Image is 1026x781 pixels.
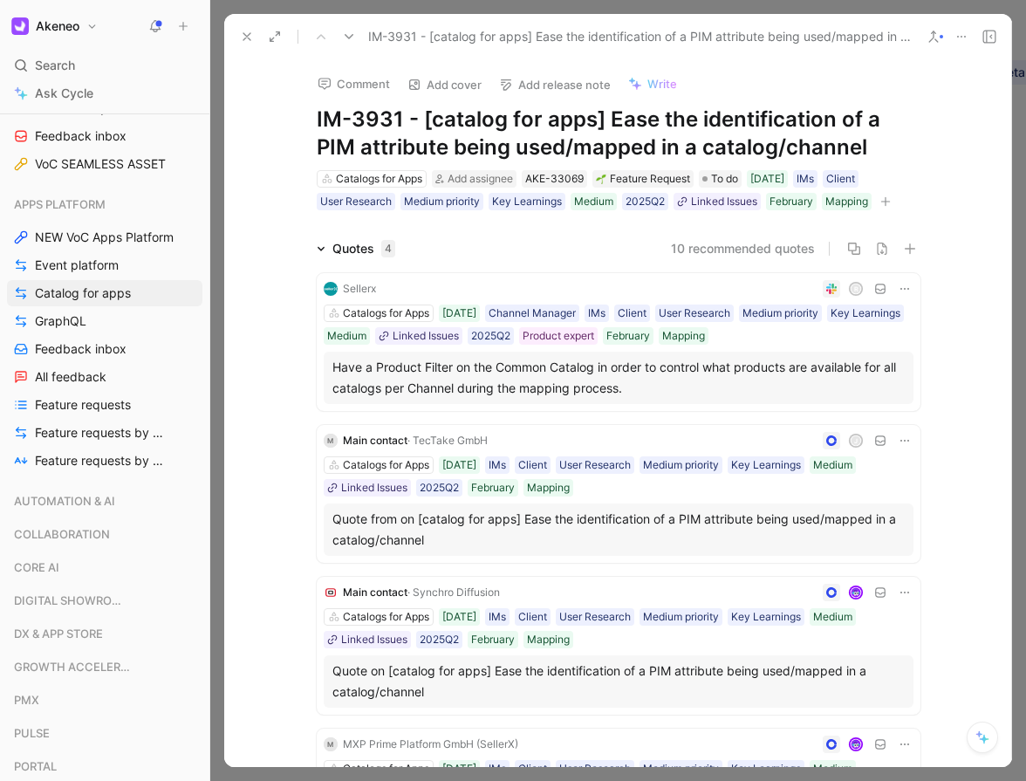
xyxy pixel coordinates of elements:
a: Feature requests by feature [7,448,202,474]
div: Medium priority [404,193,480,210]
div: Quote from on [catalog for apps] Ease the identification of a PIM attribute being used/mapped in ... [332,509,905,551]
span: Feedback inbox [35,340,127,358]
span: Add assignee [448,172,513,185]
div: [DATE] [442,305,476,322]
div: Linked Issues [691,193,757,210]
div: PULSE [7,720,202,751]
span: All feedback [35,368,106,386]
div: 2025Q2 [626,193,665,210]
div: Medium [327,327,366,345]
div: COLLABORATION [7,521,202,547]
span: Feature requests by status [35,424,163,442]
span: PORTAL [14,757,57,775]
div: Mapping [527,631,570,648]
div: User Research [320,193,392,210]
div: February [471,631,515,648]
div: Linked Issues [393,327,459,345]
div: IMs [489,456,506,474]
div: Quotes4 [310,238,402,259]
div: Client [518,608,547,626]
span: AUTOMATION & AI [14,492,115,510]
div: PMX [7,687,202,718]
a: Feedback inbox [7,336,202,362]
span: COLLABORATION [14,525,110,543]
div: User Research [559,608,631,626]
div: 🌱Feature Request [592,170,694,188]
div: User Research [659,305,730,322]
div: AUTOMATION & AI [7,488,202,519]
div: User Research [559,760,631,778]
span: VoC SEAMLESS ASSET [35,155,166,173]
button: 10 recommended quotes [671,238,815,259]
div: Search [7,52,202,79]
div: Channel Manager [489,305,576,322]
a: Feature requests by status [7,420,202,446]
button: Write [620,72,685,96]
div: IMs [797,170,814,188]
span: NEW VoC Apps Platform [35,229,174,246]
button: AkeneoAkeneo [7,14,102,38]
span: DIGITAL SHOWROOM [14,592,130,609]
span: GraphQL [35,312,86,330]
div: J [850,435,861,447]
img: avatar [850,587,861,599]
span: Write [647,76,677,92]
div: Mapping [527,479,570,497]
img: Akeneo [11,17,29,35]
div: CORE AI [7,554,202,586]
div: Key Learnings [731,456,801,474]
a: GraphQL [7,308,202,334]
div: To do [699,170,742,188]
span: GROWTH ACCELERATION [14,658,134,675]
div: MXP Prime Platform GmbH (SellerX) [343,736,518,753]
div: APPS PLATFORM [7,191,202,217]
div: PMX [7,687,202,713]
button: Add release note [491,72,619,97]
div: Client [618,305,646,322]
div: M [324,737,338,751]
span: · Synchro Diffusion [407,586,500,599]
img: 🌱 [596,174,606,184]
div: M [324,434,338,448]
img: logo [324,586,338,599]
div: 4 [381,240,395,257]
span: Event platform [35,257,119,274]
span: To do [711,170,738,188]
a: NEW VoC Apps Platform [7,224,202,250]
span: Feedback inbox [35,127,127,145]
div: Key Learnings [731,608,801,626]
div: GROWTH ACCELERATION [7,654,202,680]
div: Key Learnings [831,305,900,322]
div: DX & APP STORE [7,620,202,652]
span: IM-3931 - [catalog for apps] Ease the identification of a PIM attribute being used/mapped in a ca... [368,26,914,47]
div: COLLABORATION [7,521,202,552]
div: Medium priority [643,456,719,474]
div: AUTOMATION & AI [7,488,202,514]
div: AKE-33069 [525,170,584,188]
div: PORTAL [7,753,202,779]
span: CORE AI [14,558,59,576]
div: February [471,479,515,497]
div: Quote on [catalog for apps] Ease the identification of a PIM attribute being used/mapped in a cat... [332,661,905,702]
div: Client [518,760,547,778]
div: 2025Q2 [471,327,510,345]
div: Client [518,456,547,474]
span: APPS PLATFORM [14,195,106,213]
a: Catalog for apps [7,280,202,306]
div: Catalogs for Apps [343,608,429,626]
div: February [606,327,650,345]
div: 2025Q2 [420,631,459,648]
div: Sellerx [343,280,376,298]
div: February [769,193,813,210]
div: DX & APP STORE [7,620,202,647]
div: R [850,284,861,295]
div: [DATE] [442,608,476,626]
div: Quotes [332,238,395,259]
div: Client [826,170,855,188]
span: Ask Cycle [35,83,93,104]
div: Mapping [662,327,705,345]
div: [DATE] [442,760,476,778]
div: [DATE] [442,456,476,474]
div: [DATE] [750,170,784,188]
div: CORE AI [7,554,202,580]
